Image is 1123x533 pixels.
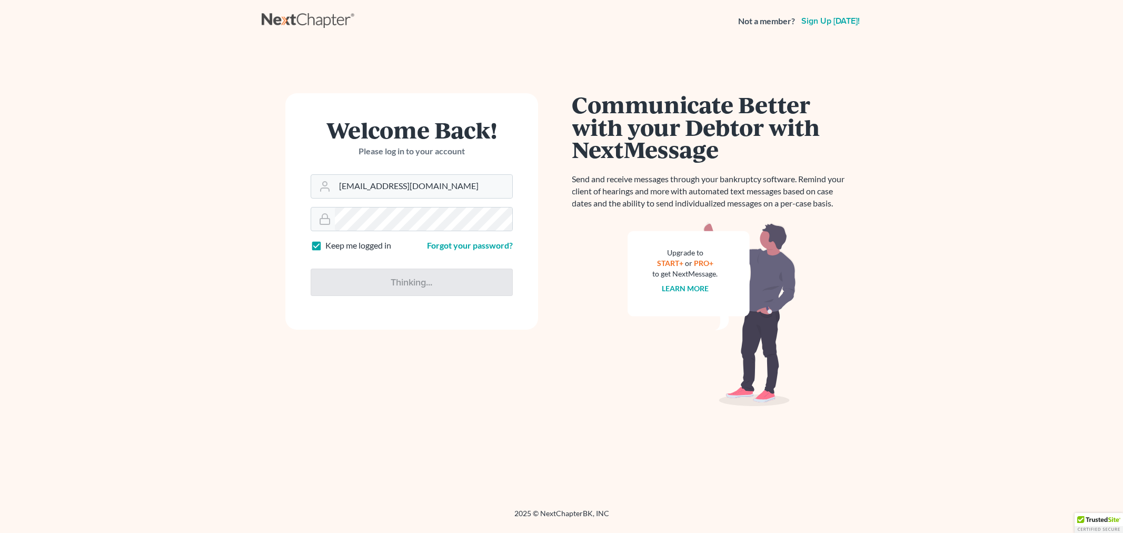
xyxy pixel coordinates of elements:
[799,17,862,25] a: Sign up [DATE]!
[311,269,513,296] input: Thinking...
[653,248,718,258] div: Upgrade to
[1075,513,1123,533] div: TrustedSite Certified
[628,222,796,407] img: nextmessage_bg-59042aed3d76b12b5cd301f8e5b87938c9018125f34e5fa2b7a6b67550977c72.svg
[738,15,795,27] strong: Not a member?
[311,119,513,141] h1: Welcome Back!
[262,508,862,527] div: 2025 © NextChapterBK, INC
[325,240,391,252] label: Keep me logged in
[572,93,851,161] h1: Communicate Better with your Debtor with NextMessage
[572,173,851,210] p: Send and receive messages through your bankruptcy software. Remind your client of hearings and mo...
[694,259,713,268] a: PRO+
[427,240,513,250] a: Forgot your password?
[311,145,513,157] p: Please log in to your account
[653,269,718,279] div: to get NextMessage.
[662,284,709,293] a: Learn more
[657,259,683,268] a: START+
[685,259,692,268] span: or
[335,175,512,198] input: Email Address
